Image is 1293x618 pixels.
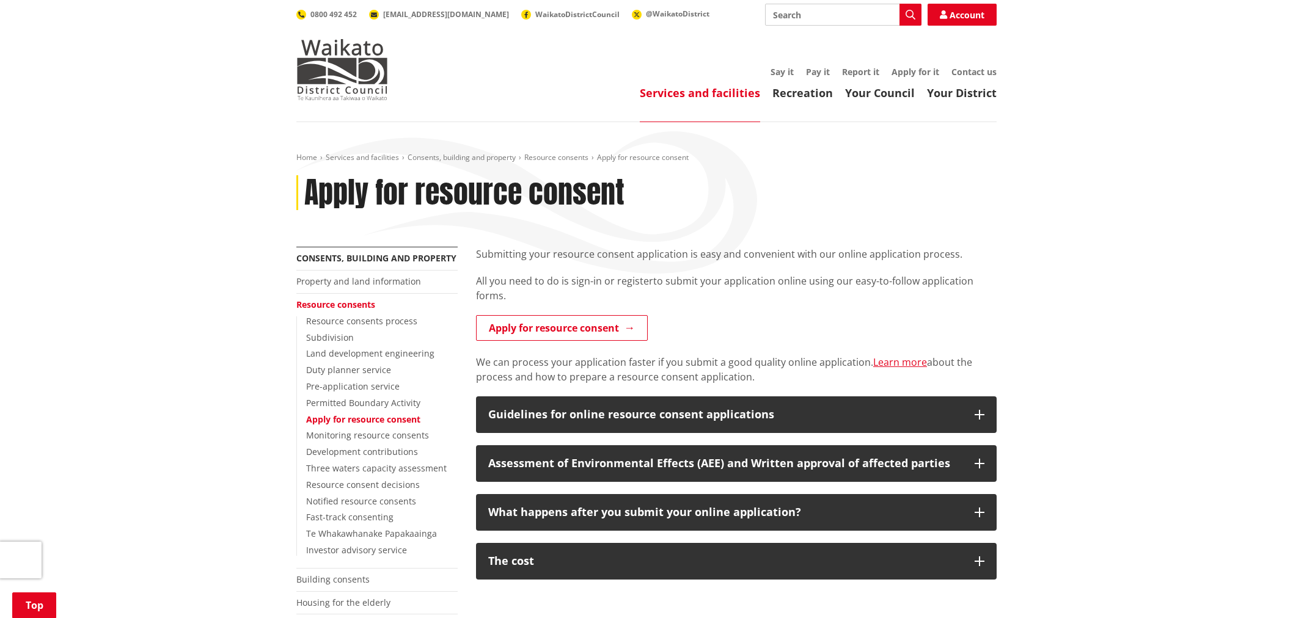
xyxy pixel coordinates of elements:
[383,9,509,20] span: [EMAIL_ADDRESS][DOMAIN_NAME]
[306,347,434,359] a: Land development engineering
[310,9,357,20] span: 0800 492 452
[765,4,921,26] input: Search input
[535,9,620,20] span: WaikatoDistrictCouncil
[296,153,997,163] nav: breadcrumb
[296,275,421,287] a: Property and land information
[772,85,833,100] a: Recreation
[640,85,760,100] a: Services and facilities
[476,315,648,341] a: Apply for resource consent
[306,446,418,457] a: Development contributions
[326,152,399,162] a: Services and facilities
[476,355,997,384] p: We can process your application faster if you submit a good quality online application. about the...
[306,364,391,376] a: Duty planner service
[927,85,997,100] a: Your District
[951,66,997,78] a: Contact us
[873,355,927,369] a: Learn more
[306,380,400,392] a: Pre-application service
[296,252,456,264] a: Consents, building and property
[892,66,939,78] a: Apply for it
[296,9,357,20] a: 0800 492 452
[771,66,794,78] a: Say it
[306,495,416,507] a: Notified resource consents
[632,9,709,19] a: @WaikatoDistrict
[646,9,709,19] span: @WaikatoDistrict
[408,152,516,162] a: Consents, building and property
[306,511,394,523] a: Fast-track consenting
[476,247,962,261] span: Submitting your resource consent application is easy and convenient with our online application p...
[476,543,997,580] button: The cost
[296,39,388,100] img: Waikato District Council - Te Kaunihera aa Takiwaa o Waikato
[597,152,689,162] span: Apply for resource consent
[521,9,620,20] a: WaikatoDistrictCouncil
[304,175,625,211] h1: Apply for resource consent
[306,544,407,556] a: Investor advisory service
[524,152,588,162] a: Resource consents
[306,462,447,474] a: Three waters capacity assessment
[488,555,962,567] div: The cost
[306,332,354,343] a: Subdivision
[842,66,879,78] a: Report it
[928,4,997,26] a: Account
[296,152,317,162] a: Home
[306,429,429,441] a: Monitoring resource consents
[488,506,962,518] div: What happens after you submit your online application?
[476,396,997,433] button: Guidelines for online resource consent applications
[306,413,420,425] a: Apply for resource consent
[306,397,420,409] a: Permitted Boundary Activity
[306,528,437,539] a: Te Whakawhanake Papakaainga
[488,409,962,421] div: Guidelines for online resource consent applications
[476,445,997,482] button: Assessment of Environmental Effects (AEE) and Written approval of affected parties
[296,573,370,585] a: Building consents
[845,85,915,100] a: Your Council
[476,274,653,288] span: All you need to do is sign-in or register
[369,9,509,20] a: [EMAIL_ADDRESS][DOMAIN_NAME]
[476,274,997,303] p: to submit your application online using our easy-to-follow application forms.
[806,66,830,78] a: Pay it
[488,457,962,470] div: Assessment of Environmental Effects (AEE) and Written approval of affected parties
[306,479,420,490] a: Resource consent decisions
[306,315,417,327] a: Resource consents process
[12,592,56,618] a: Top
[296,299,375,310] a: Resource consents
[296,597,390,608] a: Housing for the elderly
[476,494,997,531] button: What happens after you submit your online application?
